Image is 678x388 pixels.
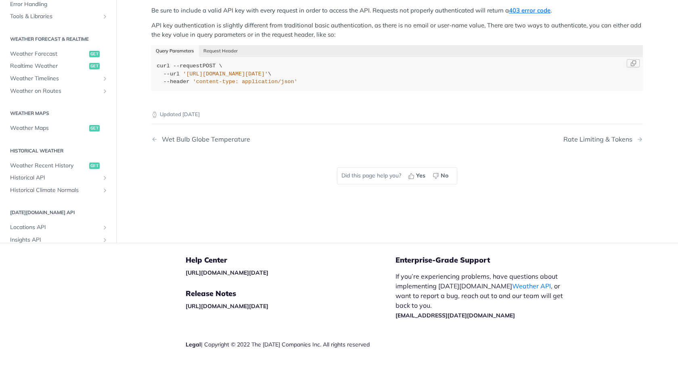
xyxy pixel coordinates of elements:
button: Show subpages for Locations API [102,224,108,231]
span: Insights API [10,236,100,244]
a: [URL][DOMAIN_NAME][DATE] [186,302,268,310]
a: Weather API [512,282,551,290]
a: Weather TimelinesShow subpages for Weather Timelines [6,73,110,85]
nav: Pagination Controls [151,127,643,151]
button: Copy Code [627,59,640,67]
div: Wet Bulb Globe Temperature [158,136,250,143]
span: curl [157,63,170,69]
button: Request Header [199,45,243,56]
span: Weather Maps [10,124,87,132]
span: Weather Forecast [10,50,87,58]
span: Error Handling [10,0,108,8]
span: Yes [416,171,425,180]
span: Weather Timelines [10,75,100,83]
div: Did this page help you? [337,167,457,184]
a: Weather Mapsget [6,122,110,134]
p: If you’re experiencing problems, have questions about implementing [DATE][DOMAIN_NAME] , or want ... [395,271,571,320]
a: Historical APIShow subpages for Historical API [6,172,110,184]
button: Show subpages for Weather on Routes [102,88,108,94]
p: API key authentication is slightly different from traditional basic authentication, as there is n... [151,21,643,39]
button: Show subpages for Historical API [102,175,108,181]
a: [EMAIL_ADDRESS][DATE][DOMAIN_NAME] [395,312,515,319]
span: Historical API [10,174,100,182]
button: Yes [405,170,430,182]
button: Show subpages for Insights API [102,237,108,243]
span: No [441,171,448,180]
div: | Copyright © 2022 The [DATE] Companies Inc. All rights reserved [186,340,395,348]
a: Next Page: Rate Limiting & Tokens [563,136,643,143]
span: Weather Recent History [10,162,87,170]
button: Show subpages for Tools & Libraries [102,13,108,20]
span: get [89,163,100,169]
span: get [89,63,100,69]
div: Rate Limiting & Tokens [563,136,636,143]
span: 'content-type: application/json' [193,79,297,85]
a: Insights APIShow subpages for Insights API [6,234,110,246]
p: Be sure to include a valid API key with every request in order to access the API. Requests not pr... [151,6,643,15]
h2: Weather Forecast & realtime [6,35,110,43]
h5: Release Notes [186,289,395,298]
span: --url [163,71,180,77]
a: 403 error code [509,6,550,14]
h5: Help Center [186,255,395,265]
button: Show subpages for Historical Climate Normals [102,187,108,194]
span: Tools & Libraries [10,13,100,21]
span: get [89,125,100,131]
a: Weather Recent Historyget [6,160,110,172]
a: [URL][DOMAIN_NAME][DATE] [186,269,268,276]
span: Historical Climate Normals [10,186,100,194]
span: --header [163,79,190,85]
span: Realtime Weather [10,62,87,70]
a: Historical Climate NormalsShow subpages for Historical Climate Normals [6,184,110,196]
span: --request [173,63,203,69]
h2: Historical Weather [6,147,110,154]
span: Locations API [10,223,100,232]
a: Legal [186,341,201,348]
h2: Weather Maps [6,110,110,117]
a: Weather Forecastget [6,48,110,60]
a: Weather on RoutesShow subpages for Weather on Routes [6,85,110,97]
h5: Enterprise-Grade Support [395,255,584,265]
h2: [DATE][DOMAIN_NAME] API [6,209,110,216]
button: No [430,170,453,182]
a: Tools & LibrariesShow subpages for Tools & Libraries [6,10,110,23]
span: '[URL][DOMAIN_NAME][DATE]' [183,71,268,77]
p: Updated [DATE] [151,111,643,119]
div: POST \ \ [157,62,638,86]
a: Locations APIShow subpages for Locations API [6,221,110,234]
a: Realtime Weatherget [6,60,110,72]
span: Weather on Routes [10,87,100,95]
button: Show subpages for Weather Timelines [102,75,108,82]
a: Previous Page: Wet Bulb Globe Temperature [151,136,362,143]
span: get [89,51,100,57]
